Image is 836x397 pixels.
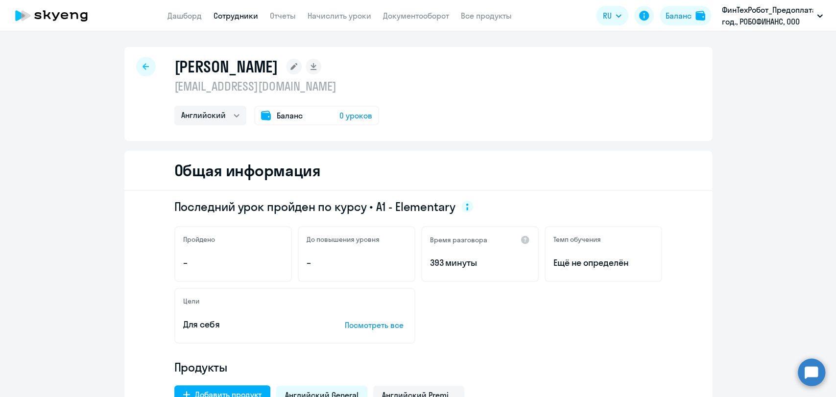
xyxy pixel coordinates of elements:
button: ФинТехРобот_Предоплата_Договор_2025 год., РОБОФИНАНС, ООО [717,4,828,27]
h2: Общая информация [174,161,321,180]
img: balance [695,11,705,21]
p: – [183,257,283,269]
a: Документооборот [383,11,449,21]
div: Баланс [666,10,692,22]
a: Сотрудники [214,11,258,21]
span: Баланс [277,110,303,121]
h5: Пройдено [183,235,215,244]
a: Начислить уроки [308,11,371,21]
h1: [PERSON_NAME] [174,57,278,76]
p: Посмотреть все [345,319,406,331]
h4: Продукты [174,359,662,375]
span: Последний урок пройден по курсу • A1 - Elementary [174,199,455,214]
p: 393 минуты [430,257,530,269]
button: Балансbalance [660,6,711,25]
h5: Темп обучения [553,235,601,244]
h5: Время разговора [430,235,487,244]
h5: До повышения уровня [307,235,380,244]
span: 0 уроков [339,110,372,121]
p: ФинТехРобот_Предоплата_Договор_2025 год., РОБОФИНАНС, ООО [722,4,813,27]
button: RU [596,6,628,25]
p: Для себя [183,318,314,331]
a: Отчеты [270,11,296,21]
span: RU [603,10,612,22]
h5: Цели [183,297,199,305]
p: – [307,257,406,269]
a: Все продукты [461,11,512,21]
a: Дашборд [167,11,202,21]
span: Ещё не определён [553,257,653,269]
p: [EMAIL_ADDRESS][DOMAIN_NAME] [174,78,379,94]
